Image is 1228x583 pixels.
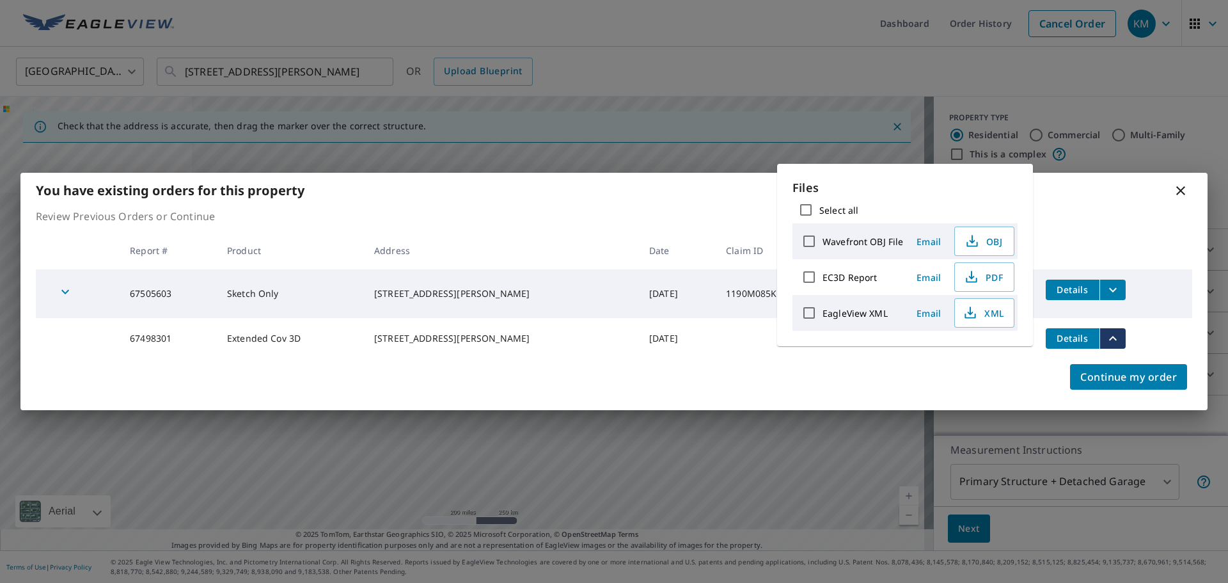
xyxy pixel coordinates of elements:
[1053,284,1092,296] span: Details
[1099,328,1126,349] button: filesDropdownBtn-67498301
[639,318,716,359] td: [DATE]
[374,287,629,300] div: [STREET_ADDRESS][PERSON_NAME]
[217,318,364,359] td: Extended Cov 3D
[120,232,217,269] th: Report #
[913,236,944,248] span: Email
[963,305,1004,321] span: XML
[36,182,304,199] b: You have existing orders for this property
[792,179,1018,196] p: Files
[963,269,1004,285] span: PDF
[639,232,716,269] th: Date
[908,303,949,323] button: Email
[1080,368,1177,386] span: Continue my order
[716,232,827,269] th: Claim ID
[120,269,217,318] td: 67505603
[364,232,639,269] th: Address
[963,234,1004,249] span: OBJ
[1046,328,1099,349] button: detailsBtn-67498301
[1046,280,1099,300] button: detailsBtn-67505603
[954,298,1014,328] button: XML
[908,268,949,287] button: Email
[913,271,944,284] span: Email
[639,269,716,318] td: [DATE]
[217,232,364,269] th: Product
[217,269,364,318] td: Sketch Only
[1099,280,1126,300] button: filesDropdownBtn-67505603
[1070,364,1187,390] button: Continue my order
[954,262,1014,292] button: PDF
[913,307,944,319] span: Email
[36,209,1192,224] p: Review Previous Orders or Continue
[823,236,903,248] label: Wavefront OBJ File
[716,269,827,318] td: 1190M085K
[120,318,217,359] td: 67498301
[908,232,949,252] button: Email
[374,332,629,345] div: [STREET_ADDRESS][PERSON_NAME]
[1053,332,1092,344] span: Details
[954,227,1014,256] button: OBJ
[823,271,877,284] label: EC3D Report
[823,307,888,319] label: EagleView XML
[819,204,858,216] label: Select all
